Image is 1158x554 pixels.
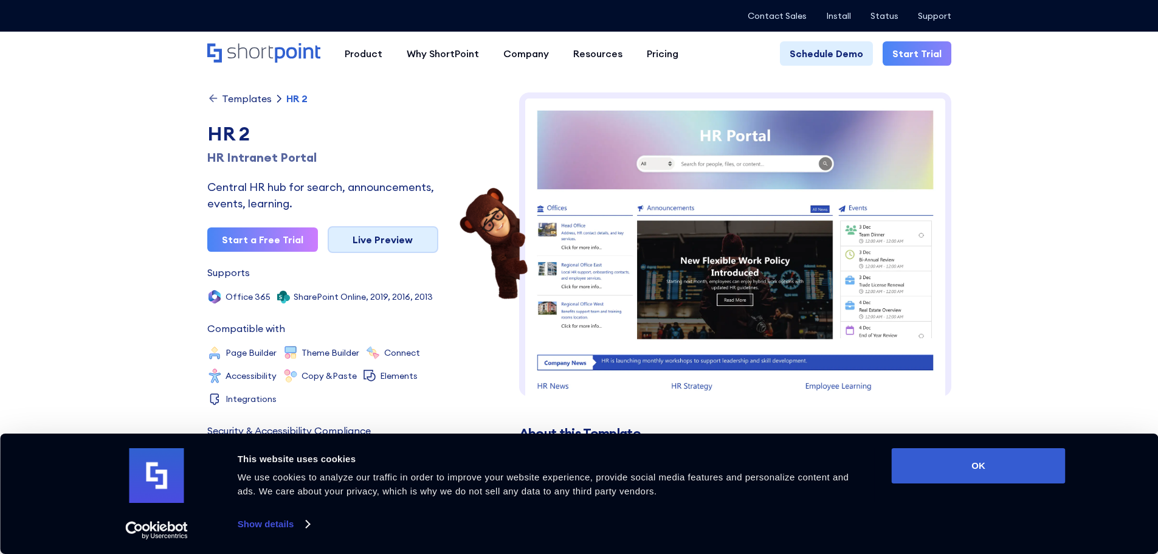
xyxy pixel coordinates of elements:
div: Copy &Paste [302,372,357,380]
div: Security & Accessibility Compliance [207,426,371,435]
a: Resources [561,41,635,66]
div: Pricing [647,46,678,61]
a: Start Trial [883,41,951,66]
a: Schedule Demo [780,41,873,66]
div: Office 365 [226,293,271,301]
div: Theme Builder [302,348,359,357]
iframe: Chat Widget [939,413,1158,554]
div: Company [503,46,549,61]
div: Templates [222,94,272,103]
a: Home [207,43,320,64]
h1: HR Intranet Portal [207,148,438,167]
a: Contact Sales [748,11,807,21]
div: This website uses cookies [238,452,864,466]
div: Supports [207,268,250,277]
a: Product [333,41,395,66]
div: Why ShortPoint [407,46,479,61]
div: Resources [573,46,622,61]
a: Show details [238,515,309,533]
div: Connect [384,348,420,357]
a: Usercentrics Cookiebot - opens in a new window [103,521,210,539]
div: HR 2 [207,119,438,148]
a: Pricing [635,41,691,66]
div: Product [345,46,382,61]
div: Compatible with [207,324,285,333]
div: SharePoint Online, 2019, 2016, 2013 [294,293,433,301]
span: We use cookies to analyze our traffic in order to improve your website experience, provide social... [238,472,849,496]
h2: About this Template [519,426,951,441]
div: Central HR hub for search, announcements, events, learning. [207,179,438,212]
a: Templates [207,92,272,105]
a: Status [870,11,898,21]
button: OK [892,448,1066,483]
div: Integrations [226,395,277,403]
div: Elements [380,372,418,380]
a: Start a Free Trial [207,227,318,252]
div: HR 2 [286,94,308,103]
a: Install [826,11,851,21]
a: Why ShortPoint [395,41,491,66]
img: logo [129,448,184,503]
div: Accessibility [226,372,277,380]
a: Company [491,41,561,66]
div: Page Builder [226,348,277,357]
a: Live Preview [328,226,438,253]
a: Support [918,11,951,21]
